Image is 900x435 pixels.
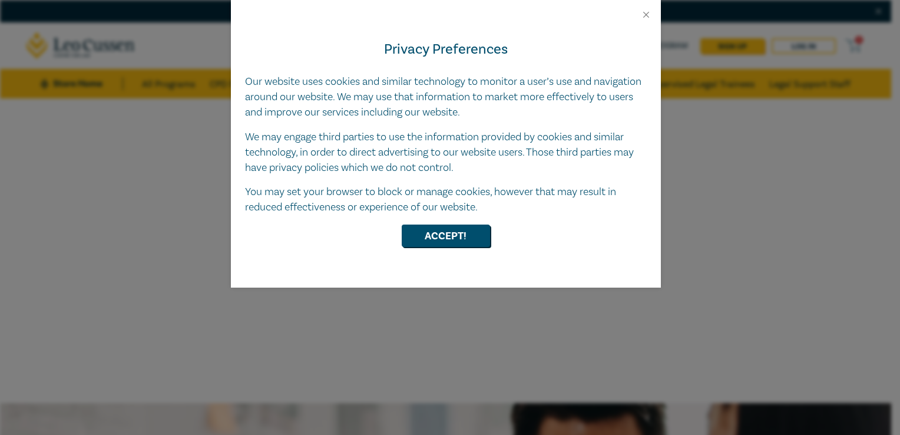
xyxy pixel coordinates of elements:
[245,39,647,60] h4: Privacy Preferences
[245,74,647,120] p: Our website uses cookies and similar technology to monitor a user’s use and navigation around our...
[245,130,647,176] p: We may engage third parties to use the information provided by cookies and similar technology, in...
[245,184,647,215] p: You may set your browser to block or manage cookies, however that may result in reduced effective...
[641,9,651,20] button: Close
[402,225,490,247] button: Accept!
